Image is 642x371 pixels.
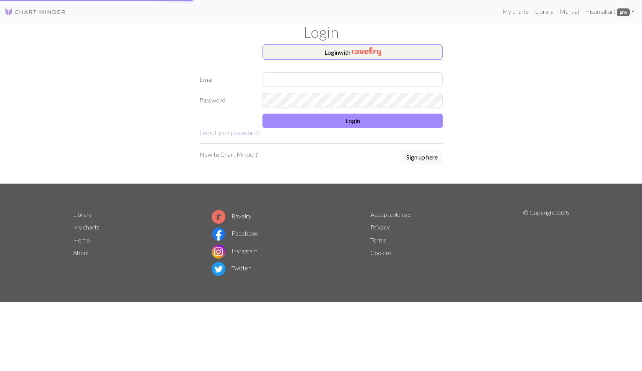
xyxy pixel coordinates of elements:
a: Home [73,236,90,244]
a: Instagram [212,247,257,254]
img: Instagram logo [212,245,225,259]
a: Facebook [212,229,258,237]
button: Loginwith [262,44,443,60]
button: Sign up here [401,150,443,164]
a: Hisamakart pro [582,4,637,19]
a: Library [73,211,92,218]
a: Sign up here [401,150,443,165]
a: About [73,249,89,256]
span: pro [617,8,630,16]
a: Privacy [370,223,390,231]
img: Logo [5,7,66,16]
a: Twitter [212,264,251,272]
p: © Copyright 2025 [523,208,569,278]
a: My charts [73,223,99,231]
img: Ravelry [352,47,381,56]
a: Acceptable use [370,211,411,218]
a: Library [532,4,557,19]
p: New to Chart Minder? [199,150,258,159]
a: Manual [557,4,582,19]
img: Twitter logo [212,262,225,276]
a: Forgot your password? [199,129,259,136]
img: Facebook logo [212,227,225,241]
iframe: chat widget [610,340,634,363]
label: Password [195,93,258,107]
a: Cookies [370,249,392,256]
h1: Login [68,23,574,41]
a: Ravelry [212,212,251,220]
img: Ravelry logo [212,210,225,224]
label: Email [195,72,258,87]
a: Terms [370,236,386,244]
button: Login [262,114,443,128]
a: My charts [499,4,532,19]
